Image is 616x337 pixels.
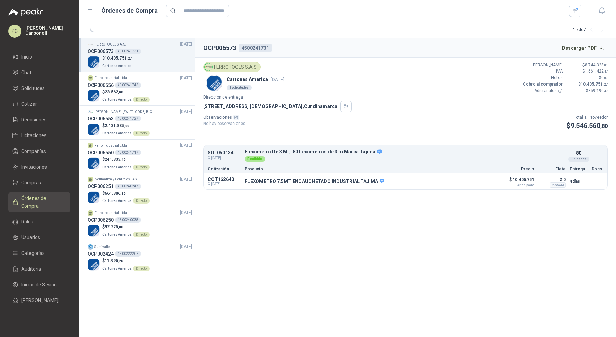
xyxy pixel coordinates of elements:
img: Company Logo [205,63,212,71]
span: [DATE] [271,77,284,82]
span: ,80 [120,192,126,195]
div: 1 - 7 de 7 [573,25,608,36]
span: Compras [21,179,41,186]
span: 9.546.560 [570,121,608,130]
p: Dirección de entrega [203,94,608,101]
span: ,80 [600,123,608,129]
div: 4500240247 [115,184,141,189]
span: [DATE] [180,41,192,48]
span: C: [DATE] [208,182,241,186]
span: ,20 [118,259,123,263]
p: Total al Proveedor [566,114,608,121]
a: [PERSON_NAME] [8,294,70,307]
p: FERROTOOLS S.A.S. [94,42,126,47]
p: Docs [592,167,603,171]
a: Ferro Industrial Ltda[DATE] OCP0062504500240038Company Logo$92.225,00Cartones AmericaDirecto [88,210,192,238]
span: Cartones America [102,64,132,68]
h3: OCP006556 [88,81,114,89]
span: Inicio [21,53,32,61]
span: 0 [601,75,608,80]
p: Entrega [570,167,588,171]
p: Producto [245,167,496,171]
span: Categorías [21,249,45,257]
p: Flete [538,167,566,171]
span: ,27 [127,56,132,60]
span: [DATE] [180,75,192,81]
span: Anticipado [500,184,534,187]
span: 1.661.422 [585,69,608,74]
h3: OCP006250 [88,216,114,224]
span: 2.131.885 [105,123,129,128]
h3: OCP006251 [88,183,114,190]
p: Cobro al comprador [522,81,563,88]
a: Inicio [8,50,70,63]
p: $ [102,55,133,62]
span: 92.225 [105,224,123,229]
span: C: [DATE] [208,155,241,161]
span: ,27 [603,82,608,86]
button: Descargar PDF [558,41,608,55]
span: 11.995 [105,258,123,263]
p: $ [102,190,150,197]
p: SOL050134 [208,150,241,155]
p: Cartones America [227,76,284,83]
span: Roles [21,218,33,225]
p: $ [102,156,150,163]
img: Company Logo [88,124,100,135]
a: Ferro Industrial Ltda[DATE] OCP0065504500241717Company Logo$241.333,19Cartones AmericaDirecto [88,142,192,170]
span: [DATE] [180,176,192,183]
p: Ferro Industrial Ltda [94,210,127,216]
img: Company Logo [88,90,100,102]
div: PC [8,25,21,38]
img: Company Logo [88,225,100,237]
span: 10.405.751 [581,82,608,87]
p: $ [567,62,608,68]
p: $ [567,68,608,75]
a: Company LogoFERROTOOLS S.A.S.[DATE] OCP0065734500241731Company Logo$10.405.751,27Cartones America [88,41,192,69]
p: No hay observaciones [203,120,245,127]
h2: OCP006573 [203,43,236,53]
p: Ferro Industrial Ltda [94,75,127,81]
span: Invitaciones [21,163,47,171]
span: [DATE] [180,108,192,115]
span: Solicitudes [21,85,45,92]
p: $ 10.405.751 [500,176,534,187]
h3: OCP006573 [88,48,114,55]
p: [PERSON_NAME] Carbonell [25,26,70,35]
span: 859.190 [588,88,608,93]
p: $ [567,75,608,81]
span: Cartones America [102,267,132,270]
span: 23.562 [105,90,123,94]
img: Company Logo [88,244,93,250]
a: Auditoria [8,262,70,275]
span: ,47 [604,69,608,73]
p: Adicionales [522,88,563,94]
p: Flexometro De 3 Mt, 80 flexometros de 3 m Marca Tajima [245,149,566,155]
p: COT162640 [208,177,241,182]
a: Chat [8,66,70,79]
p: [PERSON_NAME] [SWIFT_CODE] BIC [94,109,152,115]
a: Company Logo[PERSON_NAME] [SWIFT_CODE] BIC[DATE] OCP0065534500241727Company Logo$2.131.885,00Cart... [88,108,192,137]
span: Órdenes de Compra [21,195,64,210]
span: ,19 [120,158,126,161]
span: Cartones America [102,98,132,101]
p: Sumivalle [94,244,110,250]
span: 241.333 [105,157,126,162]
a: Categorías [8,247,70,260]
p: $ [102,89,150,95]
div: Unidades [568,157,589,162]
span: Auditoria [21,265,41,273]
img: Company Logo [88,109,93,115]
a: Roles [8,215,70,228]
span: Cartones America [102,233,132,236]
div: 4500222206 [115,251,141,257]
span: 8.744.328 [585,63,608,67]
div: 4500241717 [115,150,141,155]
span: ,80 [604,63,608,67]
p: $ 0 [538,176,566,184]
span: Cartones America [102,131,132,135]
p: Observaciones [203,114,245,121]
div: Recibido [245,156,265,162]
p: Precio [500,167,534,171]
div: 1 solicitudes [227,85,252,90]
